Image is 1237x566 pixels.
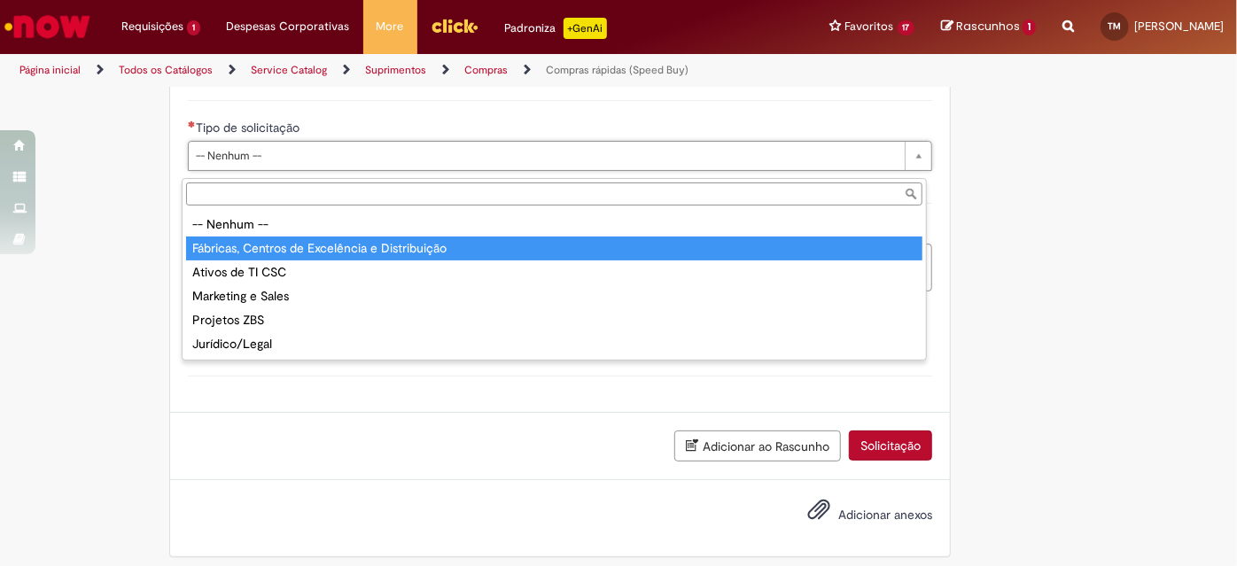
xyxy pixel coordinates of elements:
[186,332,922,356] div: Jurídico/Legal
[186,284,922,308] div: Marketing e Sales
[186,236,922,260] div: Fábricas, Centros de Excelência e Distribuição
[186,260,922,284] div: Ativos de TI CSC
[186,213,922,236] div: -- Nenhum --
[186,308,922,332] div: Projetos ZBS
[183,209,926,360] ul: Tipo de solicitação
